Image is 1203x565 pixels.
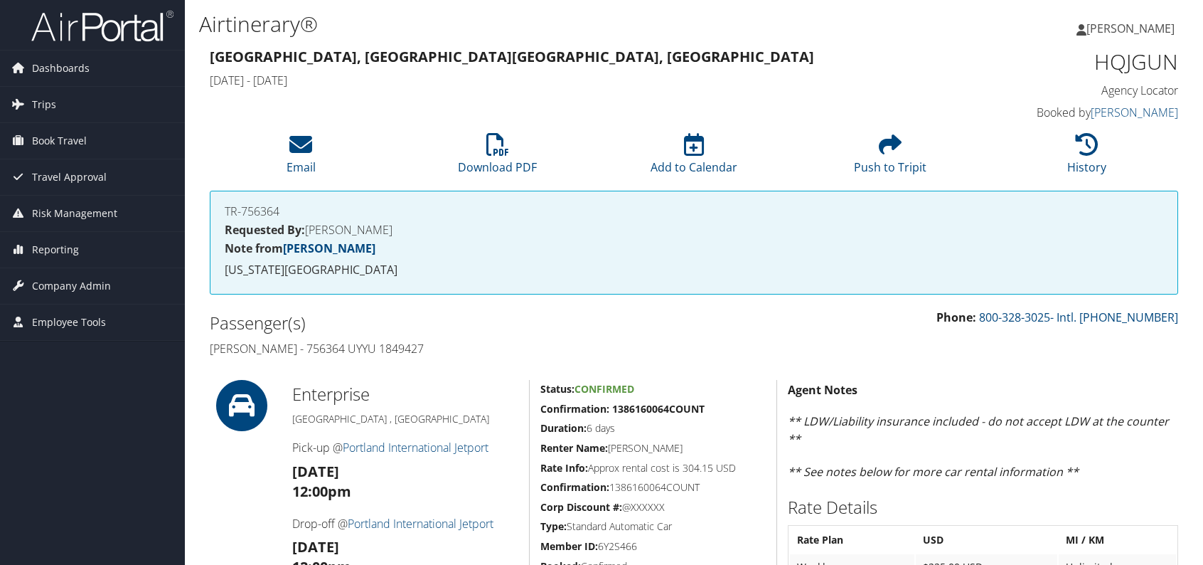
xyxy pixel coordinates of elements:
[287,141,316,175] a: Email
[292,537,339,556] strong: [DATE]
[790,527,914,553] th: Rate Plan
[540,461,766,475] h5: Approx rental cost is 304.15 USD
[292,412,518,426] h5: [GEOGRAPHIC_DATA] , [GEOGRAPHIC_DATA]
[32,196,117,231] span: Risk Management
[31,9,173,43] img: airportal-logo.png
[1076,7,1189,50] a: [PERSON_NAME]
[32,159,107,195] span: Travel Approval
[788,382,857,398] strong: Agent Notes
[283,241,375,256] a: [PERSON_NAME]
[574,382,634,396] span: Confirmed
[788,413,1169,448] em: ** LDW/Liability insurance included - do not accept LDW at the counter **
[225,261,1163,280] p: [US_STATE][GEOGRAPHIC_DATA]
[292,462,339,481] strong: [DATE]
[292,516,518,532] h4: Drop-off @
[540,480,609,494] strong: Confirmation:
[348,516,493,532] a: Portland International Jetport
[936,310,976,325] strong: Phone:
[32,87,56,122] span: Trips
[540,402,705,416] strong: Confirmation: 1386160064COUNT
[540,421,766,435] h5: 6 days
[540,500,766,514] h5: @XXXXXX
[540,539,766,554] h5: 6Y2S466
[210,47,814,66] strong: [GEOGRAPHIC_DATA], [GEOGRAPHIC_DATA] [GEOGRAPHIC_DATA], [GEOGRAPHIC_DATA]
[979,310,1178,325] a: 800-328-3025- Intl. [PHONE_NUMBER]
[540,421,587,435] strong: Duration:
[1067,141,1106,175] a: History
[225,206,1163,217] h4: TR-756364
[292,482,351,501] strong: 12:00pm
[458,141,537,175] a: Download PDF
[225,224,1163,236] h4: [PERSON_NAME]
[1086,21,1175,36] span: [PERSON_NAME]
[199,9,859,39] h1: Airtinerary®
[32,232,79,268] span: Reporting
[32,123,87,159] span: Book Travel
[916,527,1057,553] th: USD
[210,311,683,335] h2: Passenger(s)
[788,495,1178,519] h2: Rate Details
[854,141,926,175] a: Push to Tripit
[952,47,1178,77] h1: HQJGUN
[225,241,375,256] strong: Note from
[32,51,90,86] span: Dashboards
[540,441,608,455] strong: Renter Name:
[540,539,598,553] strong: Member ID:
[32,268,111,304] span: Company Admin
[32,305,106,340] span: Employee Tools
[210,341,683,357] h4: [PERSON_NAME] - 756364 UYYU 1849427
[788,464,1079,480] em: ** See notes below for more car rental information **
[292,382,518,406] h2: Enterprise
[1059,527,1176,553] th: MI / KM
[540,461,588,475] strong: Rate Info:
[1091,105,1178,120] a: [PERSON_NAME]
[540,519,766,534] h5: Standard Automatic Car
[952,83,1178,98] h4: Agency Locator
[540,480,766,495] h5: 1386160064COUNT
[540,500,622,514] strong: Corp Discount #:
[343,440,488,455] a: Portland International Jetport
[210,73,931,88] h4: [DATE] - [DATE]
[651,141,737,175] a: Add to Calendar
[540,441,766,455] h5: [PERSON_NAME]
[952,105,1178,120] h4: Booked by
[540,519,567,533] strong: Type:
[292,440,518,455] h4: Pick-up @
[540,382,574,396] strong: Status:
[225,222,305,238] strong: Requested By:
